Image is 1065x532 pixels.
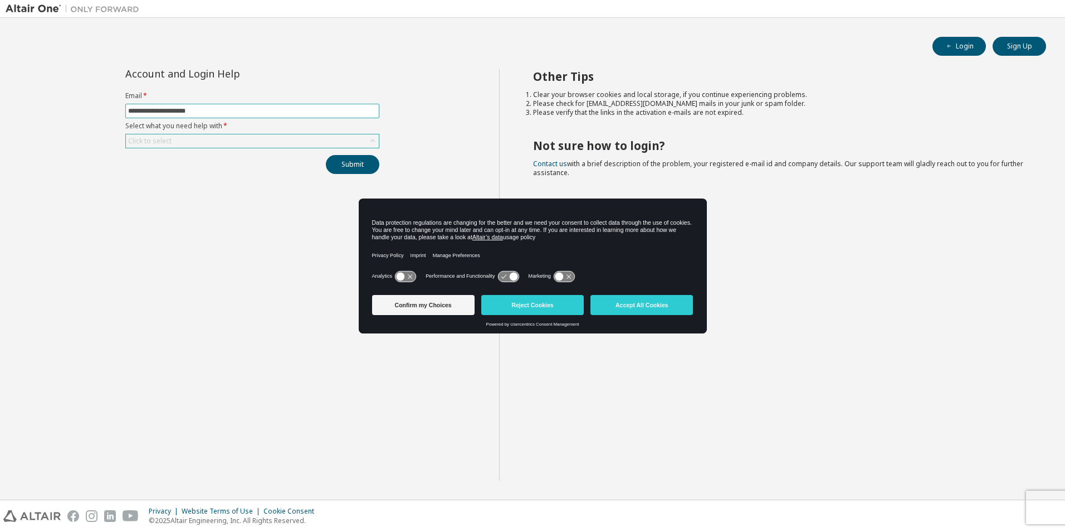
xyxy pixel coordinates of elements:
div: Privacy [149,507,182,516]
h2: Not sure how to login? [533,138,1027,153]
div: Click to select [128,137,172,146]
h2: Other Tips [533,69,1027,84]
div: Click to select [126,134,379,148]
button: Sign Up [993,37,1046,56]
button: Submit [326,155,379,174]
li: Please check for [EMAIL_ADDRESS][DOMAIN_NAME] mails in your junk or spam folder. [533,99,1027,108]
a: Contact us [533,159,567,168]
li: Clear your browser cookies and local storage, if you continue experiencing problems. [533,90,1027,99]
p: © 2025 Altair Engineering, Inc. All Rights Reserved. [149,516,321,525]
img: instagram.svg [86,510,97,522]
button: Login [932,37,986,56]
label: Email [125,91,379,100]
img: Altair One [6,3,145,14]
span: with a brief description of the problem, your registered e-mail id and company details. Our suppo... [533,159,1023,177]
img: facebook.svg [67,510,79,522]
div: Cookie Consent [263,507,321,516]
label: Select what you need help with [125,122,379,130]
div: Account and Login Help [125,69,329,78]
img: altair_logo.svg [3,510,61,522]
img: youtube.svg [123,510,139,522]
div: Website Terms of Use [182,507,263,516]
li: Please verify that the links in the activation e-mails are not expired. [533,108,1027,117]
img: linkedin.svg [104,510,116,522]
